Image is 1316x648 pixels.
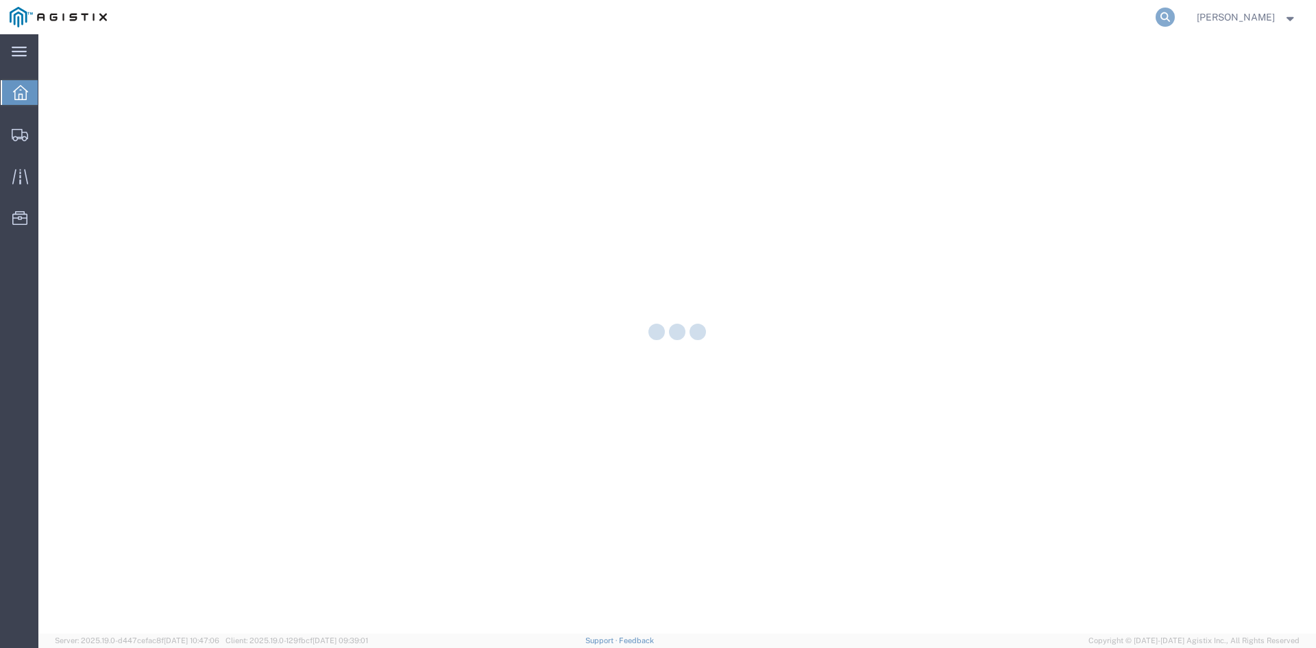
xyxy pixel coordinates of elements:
span: Client: 2025.19.0-129fbcf [226,636,368,645]
span: Server: 2025.19.0-d447cefac8f [55,636,219,645]
span: [DATE] 10:47:06 [164,636,219,645]
span: [DATE] 09:39:01 [313,636,368,645]
button: [PERSON_NAME] [1196,9,1297,25]
img: logo [10,7,107,27]
a: Support [585,636,620,645]
span: Copyright © [DATE]-[DATE] Agistix Inc., All Rights Reserved [1088,635,1300,647]
span: Douglas Harris [1197,10,1275,25]
a: Feedback [619,636,654,645]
